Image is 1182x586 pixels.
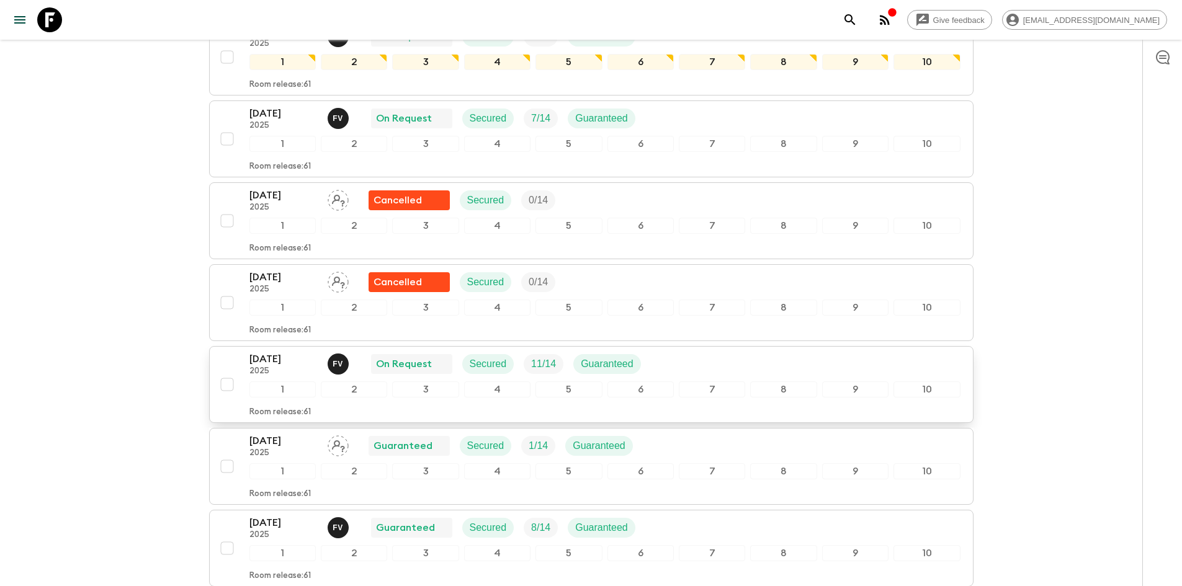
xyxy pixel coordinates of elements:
div: 8 [750,218,817,234]
div: 1 [249,300,316,316]
span: Assign pack leader [328,275,349,285]
div: Trip Fill [524,354,563,374]
p: F V [333,359,343,369]
div: Flash Pack cancellation [369,272,450,292]
p: On Request [376,111,432,126]
div: 10 [893,136,960,152]
div: 5 [535,463,602,479]
div: Trip Fill [521,190,555,210]
div: 1 [249,545,316,561]
p: Room release: 61 [249,244,311,254]
p: [DATE] [249,270,318,285]
p: Secured [470,111,507,126]
div: 7 [679,218,745,234]
div: 7 [679,463,745,479]
p: Secured [467,275,504,290]
div: Trip Fill [524,518,558,538]
div: 2 [321,463,387,479]
div: 7 [679,300,745,316]
button: [DATE]2025Assign pack leaderFlash Pack cancellationSecuredTrip Fill12345678910Room release:61 [209,182,974,259]
div: 4 [464,300,531,316]
div: 8 [750,300,817,316]
div: 8 [750,136,817,152]
div: 6 [607,54,674,70]
button: search adventures [838,7,862,32]
div: 6 [607,136,674,152]
div: 10 [893,300,960,316]
button: [DATE]2025Francisco ValeroOn RequestSecuredTrip FillGuaranteed12345678910Room release:61 [209,346,974,423]
div: 3 [392,218,459,234]
p: Room release: 61 [249,407,311,417]
p: 8 / 14 [531,520,550,535]
p: 2025 [249,448,318,458]
p: Guaranteed [374,438,432,453]
p: [DATE] [249,352,318,366]
div: 7 [679,545,745,561]
div: 1 [249,218,316,234]
p: Guaranteed [376,520,435,535]
div: 7 [679,54,745,70]
button: FV [328,108,351,129]
div: Trip Fill [521,272,555,292]
p: 2025 [249,39,318,49]
p: 2025 [249,285,318,295]
div: 2 [321,218,387,234]
div: 10 [893,54,960,70]
div: 4 [464,381,531,397]
div: 3 [392,300,459,316]
p: Guaranteed [575,111,628,126]
div: 8 [750,463,817,479]
p: Room release: 61 [249,326,311,335]
p: Guaranteed [575,520,628,535]
div: 5 [535,136,602,152]
p: Secured [467,193,504,208]
div: Secured [460,436,512,456]
span: Francisco Valero [328,357,351,367]
p: Cancelled [374,275,422,290]
div: 2 [321,300,387,316]
p: Room release: 61 [249,489,311,499]
div: 3 [392,136,459,152]
div: 6 [607,545,674,561]
p: On Request [376,357,432,371]
div: 4 [464,218,531,234]
button: FV [328,517,351,538]
div: 5 [535,218,602,234]
div: 1 [249,136,316,152]
p: F V [333,523,343,533]
div: 3 [392,54,459,70]
div: 4 [464,54,531,70]
div: 5 [535,300,602,316]
div: Secured [462,354,514,374]
p: 11 / 14 [531,357,556,371]
p: 0 / 14 [529,275,548,290]
div: [EMAIL_ADDRESS][DOMAIN_NAME] [1002,10,1167,30]
div: Flash Pack cancellation [369,190,450,210]
p: 2025 [249,121,318,131]
p: Secured [467,438,504,453]
div: 10 [893,545,960,561]
p: [DATE] [249,515,318,530]
div: 5 [535,381,602,397]
div: Secured [460,190,512,210]
button: [DATE]2025Francisco ValeroOn RequestSecuredTrip FillGuaranteed12345678910Room release:61 [209,100,974,177]
span: Francisco Valero [328,112,351,122]
p: Secured [470,520,507,535]
div: 8 [750,54,817,70]
div: 5 [535,545,602,561]
p: [DATE] [249,188,318,203]
div: 4 [464,136,531,152]
div: 10 [893,463,960,479]
div: Trip Fill [524,109,558,128]
p: F V [333,113,343,123]
button: menu [7,7,32,32]
div: 1 [249,463,316,479]
div: Trip Fill [521,436,555,456]
div: 8 [750,381,817,397]
div: 6 [607,463,674,479]
div: Secured [462,109,514,128]
div: 2 [321,136,387,152]
div: 2 [321,381,387,397]
div: 9 [822,136,889,152]
p: Guaranteed [573,438,625,453]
